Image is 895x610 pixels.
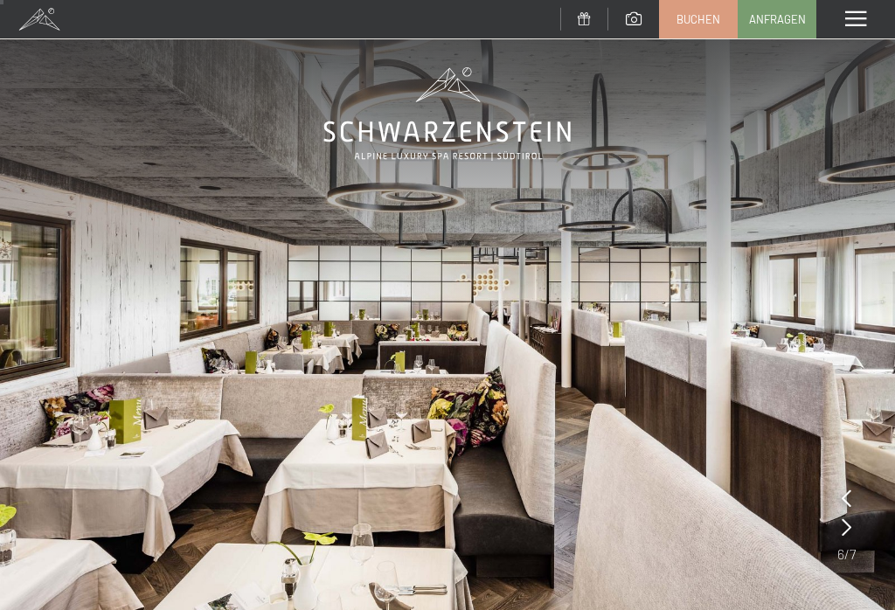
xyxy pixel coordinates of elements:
[850,544,856,564] span: 7
[660,1,737,38] a: Buchen
[749,11,806,27] span: Anfragen
[837,544,844,564] span: 6
[676,11,720,27] span: Buchen
[844,544,850,564] span: /
[739,1,815,38] a: Anfragen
